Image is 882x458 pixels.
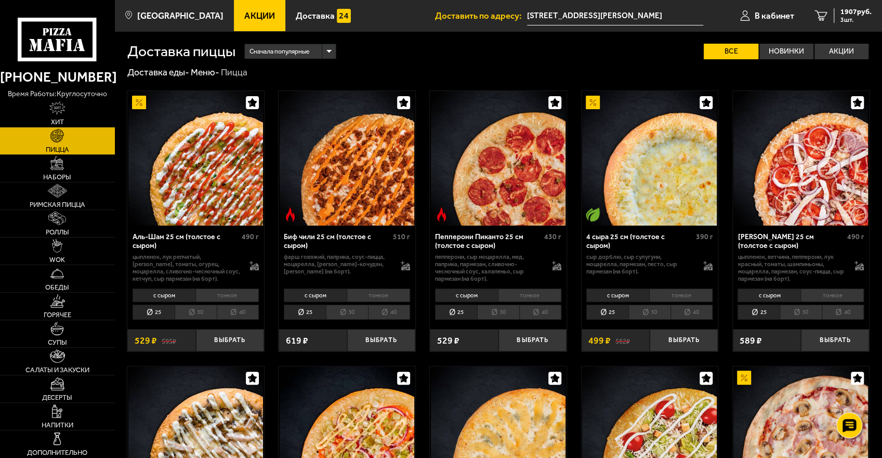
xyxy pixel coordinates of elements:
[582,91,717,226] img: 4 сыра 25 см (толстое с сыром)
[30,201,85,208] span: Римская пицца
[822,305,864,320] li: 40
[586,289,649,302] li: с сыром
[221,67,247,78] div: Пицца
[284,305,326,320] li: 25
[133,289,195,302] li: с сыром
[44,311,71,318] span: Горячее
[435,289,498,302] li: с сыром
[840,8,872,16] span: 1907 руб.
[840,17,872,23] span: 3 шт.
[586,253,694,275] p: сыр дорблю, сыр сулугуни, моцарелла, пармезан, песто, сыр пармезан (на борт).
[670,305,713,320] li: 40
[162,336,176,345] s: 595 ₽
[435,11,527,20] span: Доставить по адресу:
[527,6,703,25] input: Ваш адрес доставки
[649,289,713,302] li: тонкое
[191,67,219,77] a: Меню-
[431,91,565,226] img: Пепперони Пиканто 25 см (толстое с сыром)
[498,329,567,351] button: Выбрать
[42,422,73,428] span: Напитки
[46,146,69,153] span: Пицца
[42,394,72,401] span: Десерты
[582,91,718,226] a: АкционныйВегетарианское блюдо4 сыра 25 см (толстое с сыром)
[435,207,449,221] img: Острое блюдо
[347,289,410,302] li: тонкое
[196,329,264,351] button: Выбрать
[242,232,259,241] span: 490 г
[43,174,71,180] span: Наборы
[195,289,259,302] li: тонкое
[127,67,189,77] a: Доставка еды-
[296,11,335,20] span: Доставка
[814,44,868,59] label: Акции
[733,91,870,226] a: Петровская 25 см (толстое с сыром)
[217,305,259,320] li: 40
[368,305,411,320] li: 40
[337,9,351,23] img: 15daf4d41897b9f0e9f617042186c801.svg
[650,329,718,351] button: Выбрать
[704,44,758,59] label: Все
[435,233,542,251] div: Пепперони Пиканто 25 см (толстое с сыром)
[27,449,87,456] span: Дополнительно
[45,284,69,291] span: Обеды
[738,253,845,283] p: цыпленок, ветчина, пепперони, лук красный, томаты, шампиньоны, моцарелла, пармезан, соус-пицца, с...
[133,253,240,283] p: цыпленок, лук репчатый, [PERSON_NAME], томаты, огурец, моцарелла, сливочно-чесночный соус, кетчуп...
[628,305,670,320] li: 30
[175,305,217,320] li: 30
[326,305,368,320] li: 30
[25,367,89,373] span: Салаты и закуски
[127,91,264,226] a: АкционныйАль-Шам 25 см (толстое с сыром)
[280,91,414,226] img: Биф чили 25 см (толстое с сыром)
[759,44,813,59] label: Новинки
[755,11,794,20] span: В кабинет
[48,339,67,346] span: Супы
[437,336,459,345] span: 529 ₽
[847,232,864,241] span: 490 г
[740,336,762,345] span: 589 ₽
[127,44,235,59] h1: Доставка пиццы
[498,289,561,302] li: тонкое
[695,232,713,241] span: 390 г
[435,253,543,283] p: пепперони, сыр Моцарелла, мед, паприка, пармезан, сливочно-чесночный соус, халапеньо, сыр пармеза...
[586,305,628,320] li: 25
[283,207,297,221] img: Острое блюдо
[588,336,611,345] span: 499 ₽
[284,253,391,275] p: фарш говяжий, паприка, соус-пицца, моцарелла, [PERSON_NAME]-кочудян, [PERSON_NAME] (на борт).
[801,329,869,351] button: Выбрать
[286,336,308,345] span: 619 ₽
[615,336,630,345] s: 562 ₽
[393,232,410,241] span: 510 г
[132,96,146,110] img: Акционный
[800,289,864,302] li: тонкое
[249,43,310,60] span: Сначала популярные
[137,11,223,20] span: [GEOGRAPHIC_DATA]
[133,233,239,251] div: Аль-Шам 25 см (толстое с сыром)
[430,91,567,226] a: Острое блюдоПепперони Пиканто 25 см (толстое с сыром)
[284,233,390,251] div: Биф чили 25 см (толстое с сыром)
[544,232,561,241] span: 430 г
[738,305,780,320] li: 25
[586,233,693,251] div: 4 сыра 25 см (толстое с сыром)
[738,289,800,302] li: с сыром
[128,91,263,226] img: Аль-Шам 25 см (толстое с сыром)
[733,91,868,226] img: Петровская 25 см (толстое с сыром)
[586,207,600,221] img: Вегетарианское блюдо
[435,305,477,320] li: 25
[279,91,415,226] a: Острое блюдоБиф чили 25 см (толстое с сыром)
[737,371,751,385] img: Акционный
[133,305,175,320] li: 25
[284,289,347,302] li: с сыром
[519,305,562,320] li: 40
[477,305,519,320] li: 30
[780,305,822,320] li: 30
[244,11,274,20] span: Акции
[586,96,600,110] img: Акционный
[49,256,65,263] span: WOK
[135,336,157,345] span: 529 ₽
[46,229,69,235] span: Роллы
[51,119,64,125] span: Хит
[738,233,844,251] div: [PERSON_NAME] 25 см (толстое с сыром)
[347,329,415,351] button: Выбрать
